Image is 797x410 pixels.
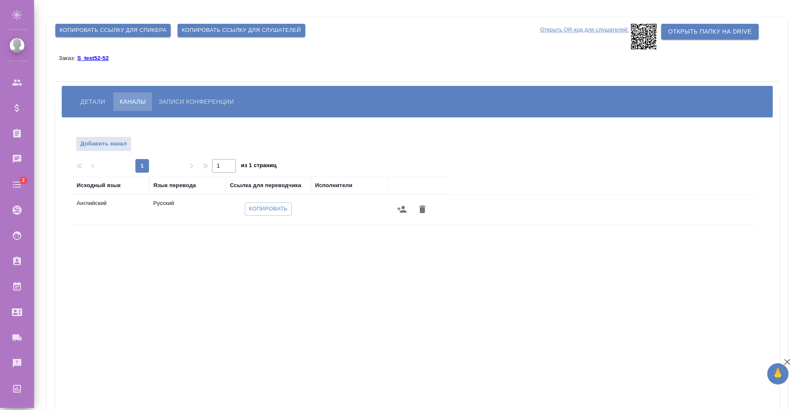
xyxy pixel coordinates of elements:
div: Ссылка для переводчика [230,181,301,190]
button: 🙏 [767,363,788,384]
td: Английский [72,195,149,225]
p: Открыть QR-код для слушателей: [540,24,629,49]
span: Каналы [120,97,146,107]
span: Записи конференции [158,97,234,107]
span: Копировать ссылку для спикера [60,26,166,35]
p: S_test52-52 [77,55,115,61]
span: 🙏 [771,365,785,383]
div: Язык перевода [153,181,196,190]
button: Копировать ссылку для спикера [55,24,171,37]
button: Копировать [245,202,292,216]
p: Заказ: [59,55,77,61]
div: Исходный язык [77,181,120,190]
div: Исполнители [315,181,353,190]
span: Открыть папку на Drive [668,26,751,37]
td: Русский [149,195,226,225]
button: Копировать ссылку для слушателей [178,24,305,37]
span: Копировать ссылку для слушателей [182,26,301,35]
button: Добавить канал [76,137,132,151]
a: 2 [2,174,32,195]
span: 2 [17,176,30,185]
span: Детали [80,97,105,107]
button: Удалить канал [412,199,433,219]
button: Назначить исполнителей [392,199,412,219]
a: S_test52-52 [77,54,115,61]
span: Добавить канал [80,139,127,149]
span: Копировать [249,204,288,214]
button: Открыть папку на Drive [661,24,758,40]
span: из 1 страниц [241,160,277,173]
